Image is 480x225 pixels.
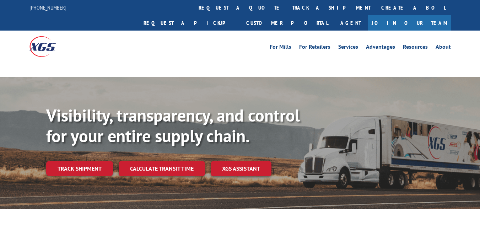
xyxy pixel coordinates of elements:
[338,44,358,52] a: Services
[368,15,451,31] a: Join Our Team
[46,161,113,176] a: Track shipment
[46,104,300,147] b: Visibility, transparency, and control for your entire supply chain.
[299,44,330,52] a: For Retailers
[333,15,368,31] a: Agent
[270,44,291,52] a: For Mills
[119,161,205,176] a: Calculate transit time
[436,44,451,52] a: About
[366,44,395,52] a: Advantages
[138,15,241,31] a: Request a pickup
[403,44,428,52] a: Resources
[29,4,66,11] a: [PHONE_NUMBER]
[241,15,333,31] a: Customer Portal
[211,161,271,176] a: XGS ASSISTANT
